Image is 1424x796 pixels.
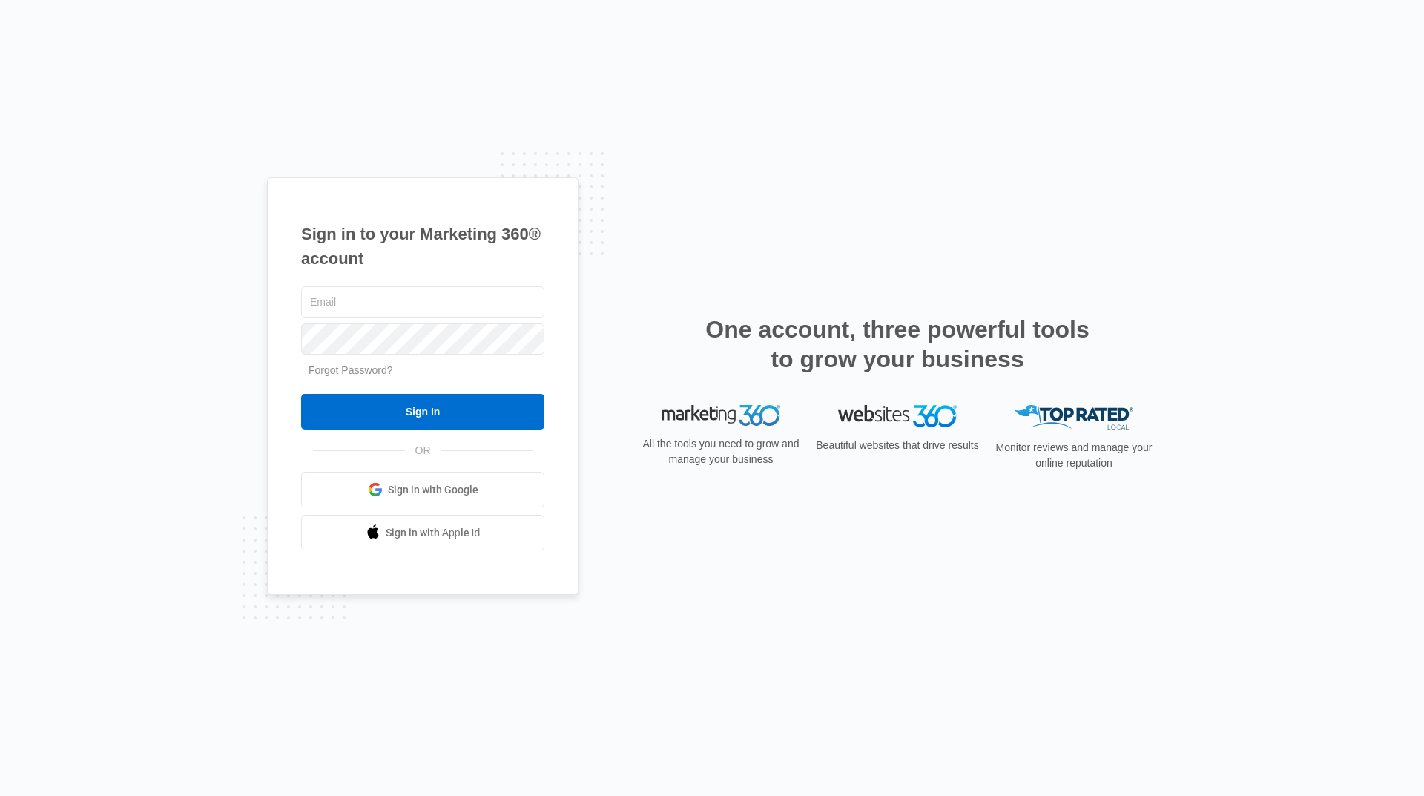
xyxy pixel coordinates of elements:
p: All the tools you need to grow and manage your business [638,436,804,467]
span: OR [405,443,441,458]
span: Sign in with Google [388,482,478,498]
h1: Sign in to your Marketing 360® account [301,222,544,271]
p: Beautiful websites that drive results [814,438,980,453]
p: Monitor reviews and manage your online reputation [991,440,1157,471]
img: Websites 360 [838,405,957,427]
img: Top Rated Local [1015,405,1133,430]
img: Marketing 360 [662,405,780,426]
a: Sign in with Apple Id [301,515,544,550]
a: Sign in with Google [301,472,544,507]
a: Forgot Password? [309,364,393,376]
input: Email [301,286,544,318]
h2: One account, three powerful tools to grow your business [701,315,1094,374]
input: Sign In [301,394,544,430]
span: Sign in with Apple Id [386,525,481,541]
